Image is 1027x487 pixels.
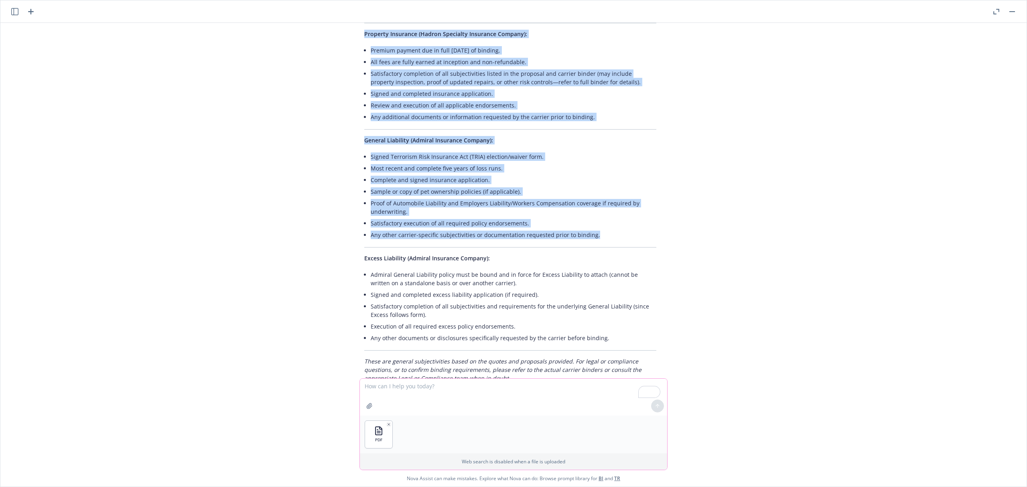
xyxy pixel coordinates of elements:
[364,136,493,144] span: General Liability (Admiral Insurance Company):
[371,197,656,217] li: Proof of Automobile Liability and Employers Liability/Workers Compensation coverage if required b...
[360,379,667,416] textarea: To enrich screen reader interactions, please activate Accessibility in Grammarly extension settings
[371,217,656,229] li: Satisfactory execution of all required policy endorsements.
[371,111,656,123] li: Any additional documents or information requested by the carrier prior to binding.
[365,421,392,448] button: PDF
[599,475,603,482] a: BI
[371,289,656,300] li: Signed and completed excess liability application (if required).
[364,357,641,382] em: These are general subjectivities based on the quotes and proposals provided. For legal or complia...
[614,475,620,482] a: TR
[365,458,662,465] p: Web search is disabled when a file is uploaded
[371,300,656,321] li: Satisfactory completion of all subjectivities and requirements for the underlying General Liabili...
[371,99,656,111] li: Review and execution of all applicable endorsements.
[371,68,656,88] li: Satisfactory completion of all subjectivities listed in the proposal and carrier binder (may incl...
[371,56,656,68] li: All fees are fully earned at inception and non-refundable.
[371,88,656,99] li: Signed and completed insurance application.
[371,321,656,332] li: Execution of all required excess policy endorsements.
[371,186,656,197] li: Sample or copy of pet ownership policies (if applicable).
[371,151,656,162] li: Signed Terrorism Risk Insurance Act (TRIA) election/waiver form.
[371,269,656,289] li: Admiral General Liability policy must be bound and in force for Excess Liability to attach (canno...
[371,332,656,344] li: Any other documents or disclosures specifically requested by the carrier before binding.
[371,229,656,241] li: Any other carrier-specific subjectivities or documentation requested prior to binding.
[371,174,656,186] li: Complete and signed insurance application.
[371,162,656,174] li: Most recent and complete five years of loss runs.
[371,45,656,56] li: Premium payment due in full [DATE] of binding.
[364,254,490,262] span: Excess Liability (Admiral Insurance Company):
[407,470,620,487] span: Nova Assist can make mistakes. Explore what Nova can do: Browse prompt library for and
[364,30,527,38] span: Property Insurance (Hadron Specialty Insurance Company):
[375,437,382,442] span: PDF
